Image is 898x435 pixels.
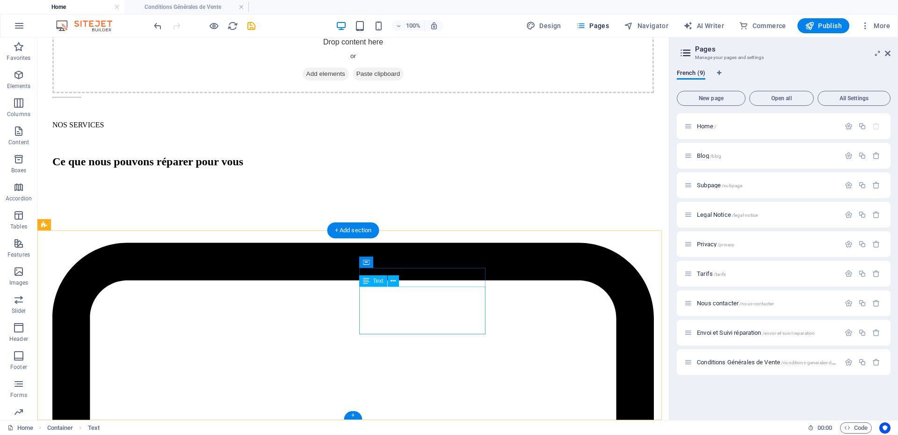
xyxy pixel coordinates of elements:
span: Click to select. Double-click to edit [88,422,100,434]
button: undo [152,20,163,31]
div: Remove [872,299,880,307]
div: Privacy/privacy [694,241,840,247]
span: Nous contacter [697,300,774,307]
p: Content [8,139,29,146]
div: Settings [845,152,853,160]
span: Subpage [697,182,742,189]
div: + Add section [327,222,379,238]
button: New page [677,91,746,106]
span: Click to open page [697,270,726,277]
div: Settings [845,181,853,189]
button: Design [522,18,565,33]
span: Click to select. Double-click to edit [47,422,73,434]
div: Nous contacter/nous-contacter [694,300,840,306]
div: + [344,411,362,420]
span: /nous-contacter [739,301,774,306]
div: Duplicate [858,299,866,307]
span: Conditions Générales de Vente [697,359,847,366]
span: Pages [576,21,609,30]
p: Features [7,251,30,258]
span: Privacy [697,241,734,248]
span: Click to open page [697,123,716,130]
p: Elements [7,82,31,90]
nav: breadcrumb [47,422,100,434]
div: Tarifs/tarifs [694,271,840,277]
div: Duplicate [858,211,866,219]
p: Footer [10,363,27,371]
div: Blog/blog [694,153,840,159]
div: Legal Notice/legal-notice [694,212,840,218]
button: Click here to leave preview mode and continue editing [208,20,219,31]
div: Language Tabs [677,69,891,87]
span: Commerce [739,21,786,30]
button: Publish [797,18,849,33]
h6: 100% [406,20,420,31]
div: Settings [845,270,853,278]
div: Settings [845,299,853,307]
div: Remove [872,358,880,366]
button: AI Writer [680,18,728,33]
p: Boxes [11,167,27,174]
div: Home/ [694,123,840,129]
h6: Session time [808,422,833,434]
span: / [714,124,716,129]
p: Favorites [7,54,30,62]
button: 100% [391,20,425,31]
button: save [246,20,257,31]
span: More [861,21,890,30]
span: /conditions-generales-de-vente [781,360,847,365]
span: 00 00 [818,422,832,434]
div: The startpage cannot be deleted [872,122,880,130]
span: Legal Notice [697,211,758,218]
span: /subpage [722,183,742,188]
span: Design [526,21,561,30]
div: Duplicate [858,181,866,189]
button: reload [227,20,238,31]
div: Remove [872,270,880,278]
button: Pages [572,18,613,33]
div: Remove [872,211,880,219]
div: Duplicate [858,329,866,337]
div: Settings [845,358,853,366]
div: Subpage/subpage [694,182,840,188]
p: Accordion [6,195,32,202]
span: /envoi-et-suivi-reparation [762,331,815,336]
div: Duplicate [858,270,866,278]
div: Remove [872,152,880,160]
i: On resize automatically adjust zoom level to fit chosen device. [430,22,438,30]
h2: Pages [695,45,891,53]
div: Duplicate [858,358,866,366]
p: Header [9,335,28,343]
span: Open all [753,96,810,101]
div: Remove [872,240,880,248]
button: Usercentrics [879,422,891,434]
button: Open all [749,91,814,106]
p: Tables [10,223,27,230]
div: Duplicate [858,122,866,130]
div: Design (Ctrl+Alt+Y) [522,18,565,33]
span: /privacy [717,242,734,247]
p: Forms [10,391,27,399]
div: Remove [872,329,880,337]
p: Columns [7,111,30,118]
i: Save (Ctrl+S) [246,21,257,31]
i: Reload page [227,21,238,31]
span: AI Writer [683,21,724,30]
h3: Manage your pages and settings [695,53,872,62]
div: Duplicate [858,240,866,248]
span: /legal-notice [732,213,758,218]
div: Settings [845,122,853,130]
button: Commerce [735,18,790,33]
a: Click to cancel selection. Double-click to open Pages [7,422,33,434]
span: /tarifs [714,272,726,277]
img: Editor Logo [54,20,124,31]
span: All Settings [822,96,886,101]
span: Blog [697,152,721,159]
button: All Settings [818,91,891,106]
div: Settings [845,211,853,219]
span: New page [681,96,741,101]
div: Conditions Générales de Vente/conditions-generales-de-vente [694,359,840,365]
p: Marketing [6,420,31,427]
div: Settings [845,240,853,248]
span: Envoi et Suivi réparation [697,329,815,336]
